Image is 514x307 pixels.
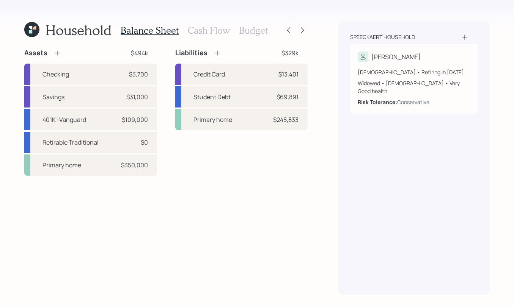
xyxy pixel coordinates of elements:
div: $245,833 [273,115,299,124]
div: Credit Card [193,70,225,79]
h1: Household [46,22,112,38]
h4: Liabilities [175,49,207,57]
div: Student Debt [193,92,231,101]
div: Conservative [397,98,429,106]
div: Checking [42,70,69,79]
div: $3,700 [129,70,148,79]
div: Primary home [193,115,232,124]
h3: Cash Flow [188,25,230,36]
div: $494k [131,48,148,58]
div: 401K -Vanguard [42,115,86,124]
div: Retirable Traditional [42,138,99,147]
div: $0 [141,138,148,147]
div: $69,891 [277,92,299,101]
div: $31,000 [126,92,148,101]
div: [DEMOGRAPHIC_DATA] • Retiring in [DATE] [358,68,470,76]
div: Speeckaert household [350,33,415,41]
div: [PERSON_NAME] [371,52,421,61]
div: Widowed • [DEMOGRAPHIC_DATA] • Very Good health [358,79,470,95]
h3: Balance Sheet [121,25,179,36]
div: Primary home [42,161,81,170]
b: Risk Tolerance: [358,98,397,106]
div: $329k [281,48,299,58]
h3: Budget [239,25,268,36]
div: Savings [42,92,64,101]
div: $13,401 [278,70,299,79]
div: $109,000 [122,115,148,124]
h4: Assets [24,49,47,57]
div: $350,000 [121,161,148,170]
